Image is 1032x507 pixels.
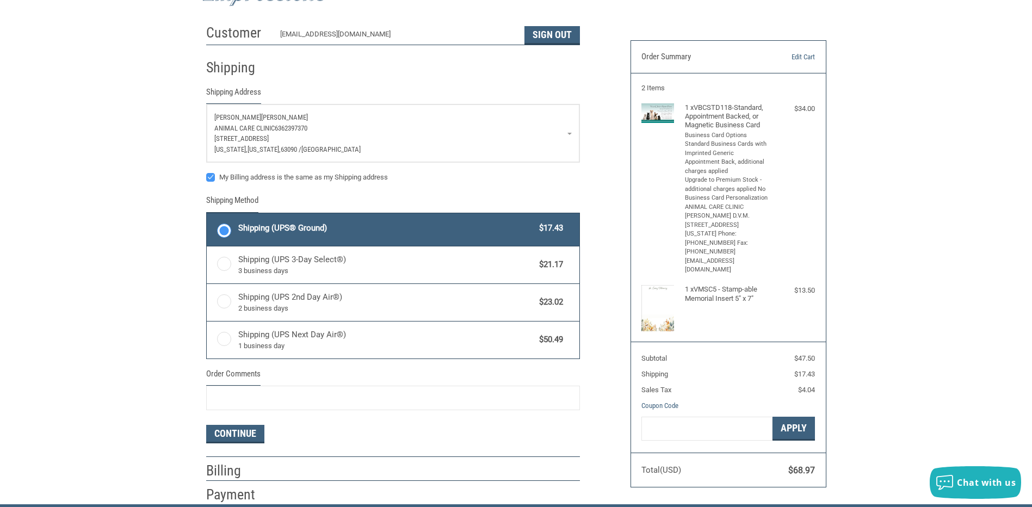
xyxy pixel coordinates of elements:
[206,86,261,104] legend: Shipping Address
[534,296,564,308] span: $23.02
[957,477,1016,489] span: Chat with us
[685,131,769,176] li: Business Card Options Standard Business Cards with Imprinted Generic Appointment Back, additional...
[534,222,564,234] span: $17.43
[641,84,815,92] h3: 2 Items
[685,176,769,194] li: Upgrade to Premium Stock - additional charges applied No
[534,258,564,271] span: $21.17
[206,425,264,443] button: Continue
[773,417,815,441] button: Apply
[238,329,534,351] span: Shipping (UPS Next Day Air®)
[771,285,815,296] div: $13.50
[759,52,815,63] a: Edit Cart
[685,285,769,303] h4: 1 x VMSC5 - Stamp-able Memorial Insert 5" x 7"
[641,465,681,475] span: Total (USD)
[214,124,275,132] span: animal care clinic
[238,222,534,234] span: Shipping (UPS® Ground)
[281,145,301,153] span: 63090 /
[798,386,815,394] span: $4.04
[261,113,308,121] span: [PERSON_NAME]
[238,341,534,351] span: 1 business day
[534,333,564,346] span: $50.49
[207,104,579,162] a: Enter or select a different address
[794,370,815,378] span: $17.43
[685,103,769,130] h4: 1 x VBCSTD118-Standard, Appointment Backed, or Magnetic Business Card
[206,462,270,480] h2: Billing
[641,386,671,394] span: Sales Tax
[206,24,270,42] h2: Customer
[206,194,258,212] legend: Shipping Method
[238,265,534,276] span: 3 business days
[238,303,534,314] span: 2 business days
[641,401,678,410] a: Coupon Code
[214,145,248,153] span: [US_STATE],
[788,465,815,475] span: $68.97
[275,124,307,132] span: 6362397370
[238,291,534,314] span: Shipping (UPS 2nd Day Air®)
[524,26,580,45] button: Sign Out
[641,52,759,63] h3: Order Summary
[206,59,270,77] h2: Shipping
[641,354,667,362] span: Subtotal
[301,145,361,153] span: [GEOGRAPHIC_DATA]
[206,173,580,182] label: My Billing address is the same as my Shipping address
[214,134,269,143] span: [STREET_ADDRESS]
[930,466,1021,499] button: Chat with us
[280,29,514,45] div: [EMAIL_ADDRESS][DOMAIN_NAME]
[248,145,281,153] span: [US_STATE],
[214,113,261,121] span: [PERSON_NAME]
[771,103,815,114] div: $34.00
[206,368,261,386] legend: Order Comments
[794,354,815,362] span: $47.50
[641,417,773,441] input: Gift Certificate or Coupon Code
[238,253,534,276] span: Shipping (UPS 3-Day Select®)
[641,370,668,378] span: Shipping
[685,194,769,275] li: Business Card Personalization ANIMAL CARE CLINIC [PERSON_NAME] D.V.M. [STREET_ADDRESS][US_STATE] ...
[206,486,270,504] h2: Payment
